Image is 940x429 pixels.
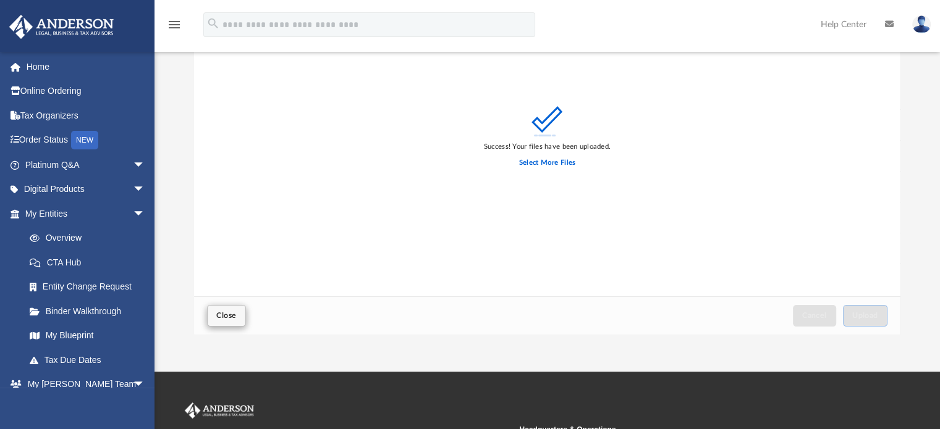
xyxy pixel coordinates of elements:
span: Close [216,312,236,319]
img: Anderson Advisors Platinum Portal [6,15,117,39]
a: Overview [17,226,164,251]
span: arrow_drop_down [133,152,158,178]
span: Upload [852,312,878,319]
span: arrow_drop_down [133,177,158,202]
button: Close [207,305,245,327]
a: Binder Walkthrough [17,299,164,323]
a: Platinum Q&Aarrow_drop_down [9,152,164,177]
a: Order StatusNEW [9,128,164,153]
img: User Pic [912,15,931,33]
button: Cancel [793,305,836,327]
i: menu [167,17,182,32]
a: Home [9,54,164,79]
i: search [206,17,220,30]
span: Cancel [802,312,827,319]
span: arrow_drop_down [133,201,158,227]
a: CTA Hub [17,250,164,275]
a: Tax Due Dates [17,348,164,372]
a: My Entitiesarrow_drop_down [9,201,164,226]
span: arrow_drop_down [133,372,158,398]
a: Entity Change Request [17,275,164,299]
a: Tax Organizers [9,103,164,128]
img: Anderson Advisors Platinum Portal [182,402,256,419]
a: My [PERSON_NAME] Teamarrow_drop_down [9,372,158,397]
div: NEW [71,131,98,149]
button: Upload [843,305,887,327]
a: Online Ordering [9,79,164,104]
a: My Blueprint [17,323,158,348]
a: menu [167,23,182,32]
label: Select More Files [519,157,575,169]
a: Digital Productsarrow_drop_down [9,177,164,202]
div: Success! Your files have been uploaded. [484,141,611,152]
